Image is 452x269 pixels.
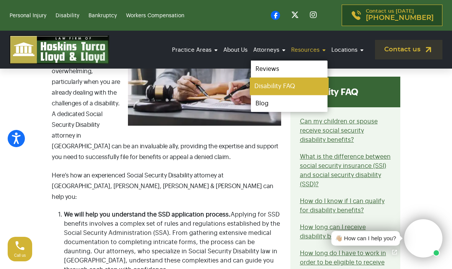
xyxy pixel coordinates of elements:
[300,118,378,143] a: Can my children or spouse receive social security disability benefits?
[56,13,79,18] a: Disability
[221,39,249,61] a: About Us
[289,39,328,61] a: Resources
[300,154,391,187] a: What is the difference between social security insurance (SSI) and social security disability (SSD)?
[88,13,117,18] a: Bankruptcy
[64,212,231,218] strong: We will help you understand the SSD application process.
[375,40,442,59] a: Contact us
[251,95,328,112] a: Blog
[10,35,109,64] img: logo
[342,5,442,26] a: Contact us [DATE][PHONE_NUMBER]
[300,224,366,239] a: How long can I receive disability benefits?
[128,34,281,126] img: A social security disability lawyer in a grety suit pictured behind a desk.
[126,13,184,18] a: Workers Compensation
[300,198,385,213] a: How do I know if I can qualify for disability benefits?
[366,9,434,22] p: Contact us [DATE]
[329,39,365,61] a: Locations
[251,61,328,77] a: Reviews
[52,34,281,162] p: Navigating the Social Security Disability (SSD) benefits process can be overwhelming, particularl...
[335,234,396,243] div: 👋🏼 How can I help you?
[290,77,400,107] div: Disability FAQ
[10,13,46,18] a: Personal Injury
[14,253,26,258] span: Call us
[251,39,287,61] a: Attorneys
[366,14,434,22] span: [PHONE_NUMBER]
[170,39,219,61] a: Practice Areas
[250,78,329,95] a: Disability FAQ
[386,244,403,260] a: Open chat
[52,170,281,202] p: Here’s how an experienced Social Security Disability attorney at [GEOGRAPHIC_DATA], [PERSON_NAME]...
